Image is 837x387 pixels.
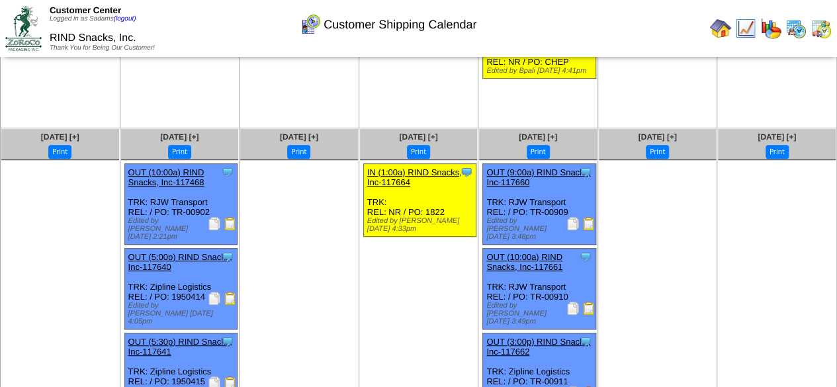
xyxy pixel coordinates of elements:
a: [DATE] [+] [758,132,796,142]
span: RIND Snacks, Inc. [50,32,136,44]
a: OUT (10:00a) RIND Snacks, Inc-117468 [128,167,204,187]
img: Tooltip [579,250,592,263]
div: Edited by [PERSON_NAME] [DATE] 4:33pm [367,217,476,233]
button: Print [407,145,430,159]
img: Packing Slip [208,217,221,230]
img: calendarinout.gif [811,18,832,39]
img: line_graph.gif [735,18,756,39]
button: Print [527,145,550,159]
div: Edited by [PERSON_NAME] [DATE] 2:21pm [128,217,237,241]
button: Print [646,145,669,159]
img: Tooltip [460,165,473,179]
span: Customer Shipping Calendar [324,18,476,32]
img: Bill of Lading [582,217,595,230]
img: Bill of Lading [224,217,237,230]
span: Customer Center [50,5,121,15]
img: Bill of Lading [582,302,595,315]
a: IN (1:00a) RIND Snacks, Inc-117664 [367,167,462,187]
img: graph.gif [760,18,781,39]
a: OUT (5:00p) RIND Snacks, Inc-117640 [128,252,232,272]
img: calendarprod.gif [785,18,807,39]
div: TRK: RJW Transport REL: / PO: TR-00909 [483,164,595,245]
a: [DATE] [+] [519,132,557,142]
img: Tooltip [221,335,234,348]
button: Print [766,145,789,159]
img: Tooltip [579,165,592,179]
div: TRK: RJW Transport REL: / PO: TR-00910 [483,249,595,329]
a: OUT (5:30p) RIND Snacks, Inc-117641 [128,337,232,357]
div: TRK: RJW Transport REL: / PO: TR-00902 [124,164,237,245]
div: Edited by [PERSON_NAME] [DATE] 3:48pm [486,217,595,241]
img: Bill of Lading [224,292,237,305]
span: Thank You for Being Our Customer! [50,44,155,52]
div: TRK: REL: NR / PO: 1822 [363,164,476,237]
div: Edited by [PERSON_NAME] [DATE] 4:05pm [128,302,237,325]
img: home.gif [710,18,731,39]
a: OUT (10:00a) RIND Snacks, Inc-117661 [486,252,562,272]
a: OUT (9:00a) RIND Snacks, Inc-117660 [486,167,590,187]
span: Logged in as Sadams [50,15,136,22]
a: [DATE] [+] [160,132,198,142]
button: Print [287,145,310,159]
img: ZoRoCo_Logo(Green%26Foil)%20jpg.webp [5,6,42,50]
img: Tooltip [579,335,592,348]
div: TRK: Zipline Logistics REL: / PO: 1950414 [124,249,237,329]
a: [DATE] [+] [41,132,79,142]
img: Packing Slip [208,292,221,305]
button: Print [168,145,191,159]
div: Edited by Bpali [DATE] 4:41pm [486,67,595,75]
a: [DATE] [+] [639,132,677,142]
div: Edited by [PERSON_NAME] [DATE] 3:49pm [486,302,595,325]
a: [DATE] [+] [399,132,437,142]
img: calendarcustomer.gif [300,14,321,35]
a: (logout) [114,15,136,22]
a: [DATE] [+] [280,132,318,142]
img: Packing Slip [566,302,580,315]
button: Print [48,145,71,159]
img: Packing Slip [566,217,580,230]
a: OUT (3:00p) RIND Snacks, Inc-117662 [486,337,590,357]
img: Tooltip [221,165,234,179]
img: Tooltip [221,250,234,263]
